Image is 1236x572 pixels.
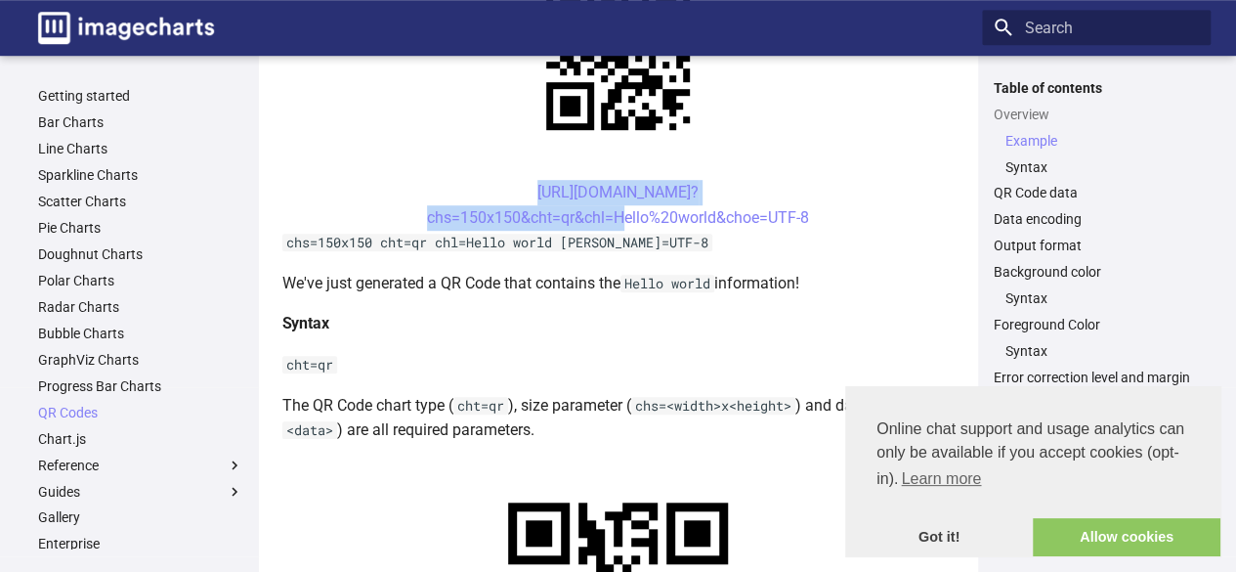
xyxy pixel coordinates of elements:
a: Syntax [1005,289,1199,307]
label: Guides [38,483,243,501]
a: Background color [994,263,1199,281]
a: Pie Charts [38,219,243,237]
p: The QR Code chart type ( ), size parameter ( ) and data ( ) are all required parameters. [282,393,955,443]
code: cht=qr [282,356,337,374]
a: QR Code data [994,184,1199,201]
a: Gallery [38,508,243,526]
a: Doughnut Charts [38,245,243,263]
a: Error correction level and margin [994,369,1199,386]
a: Getting started [38,87,243,105]
a: Polar Charts [38,272,243,289]
a: [URL][DOMAIN_NAME]?chs=150x150&cht=qr&chl=Hello%20world&choe=UTF-8 [427,183,809,227]
a: Syntax [1005,342,1199,360]
a: Enterprise [38,535,243,552]
nav: Background color [994,289,1199,307]
nav: Table of contents [982,79,1211,387]
input: Search [982,10,1211,45]
code: cht=qr [453,397,508,415]
a: Sparkline Charts [38,166,243,184]
a: Progress Bar Charts [38,377,243,395]
h4: Syntax [282,311,955,336]
a: Chart.js [38,430,243,448]
p: We've just generated a QR Code that contains the information! [282,271,955,296]
a: Radar Charts [38,298,243,316]
code: chs=150x150 cht=qr chl=Hello world [PERSON_NAME]=UTF-8 [282,234,712,251]
a: Line Charts [38,140,243,157]
nav: Foreground Color [994,342,1199,360]
label: Reference [38,457,243,474]
a: dismiss cookie message [845,518,1033,557]
a: Syntax [1005,158,1199,176]
code: Hello world [620,275,714,292]
nav: Overview [994,132,1199,176]
div: cookieconsent [845,386,1220,556]
a: Image-Charts documentation [30,4,222,52]
a: Bubble Charts [38,325,243,342]
label: Table of contents [982,79,1211,97]
a: GraphViz Charts [38,351,243,369]
a: Overview [994,106,1199,123]
a: QR Codes [38,404,243,421]
code: chs=<width>x<height> [631,397,795,415]
a: allow cookies [1033,518,1220,557]
a: Output format [994,237,1199,254]
img: logo [38,12,214,44]
a: Bar Charts [38,113,243,131]
span: Online chat support and usage analytics can only be available if you accept cookies (opt-in). [876,418,1189,494]
a: learn more about cookies [898,464,984,494]
a: Example [1005,132,1199,150]
a: Scatter Charts [38,193,243,210]
a: Data encoding [994,210,1199,228]
a: Foreground Color [994,316,1199,333]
